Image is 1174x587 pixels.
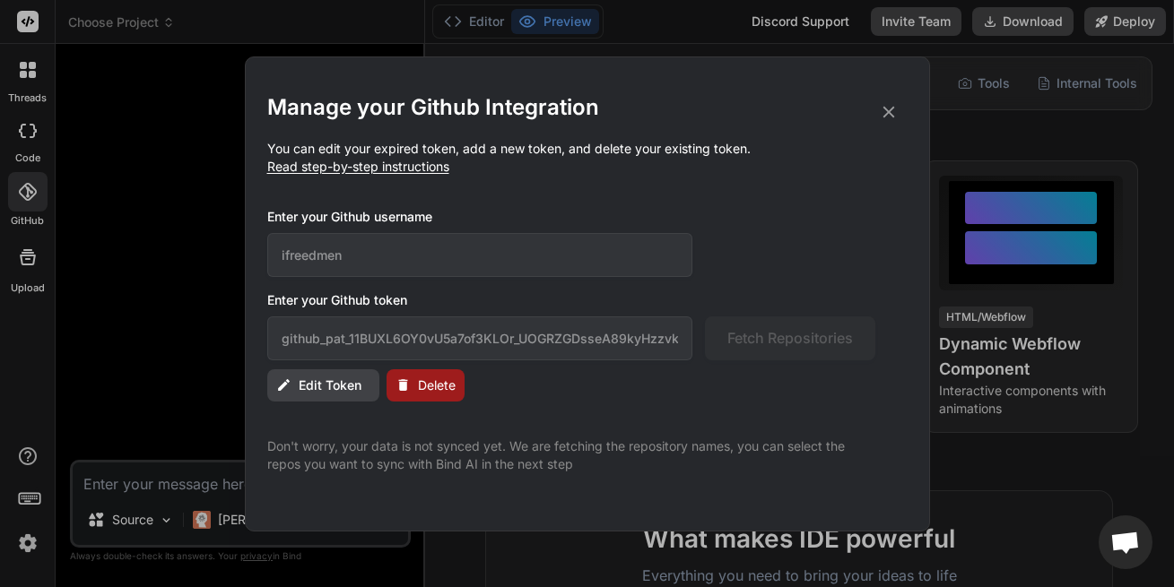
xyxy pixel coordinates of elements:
[267,233,693,277] input: Github Username
[299,376,361,394] span: Edit Token
[267,93,908,122] h2: Manage your Github Integration
[267,208,875,226] h3: Enter your Github username
[387,369,465,401] button: Delete
[267,291,908,309] h3: Enter your Github token
[705,316,875,360] button: Fetch Repositories
[727,327,853,349] span: Fetch Repositories
[267,369,379,401] button: Edit Token
[267,159,449,174] span: Read step-by-step instructions
[418,376,456,394] span: Delete
[267,316,693,360] input: Github Token
[1099,515,1152,569] div: Open chat
[267,437,875,473] p: Don't worry, your data is not synced yet. We are fetching the repository names, you can select th...
[267,140,908,176] p: You can edit your expired token, add a new token, and delete your existing token.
